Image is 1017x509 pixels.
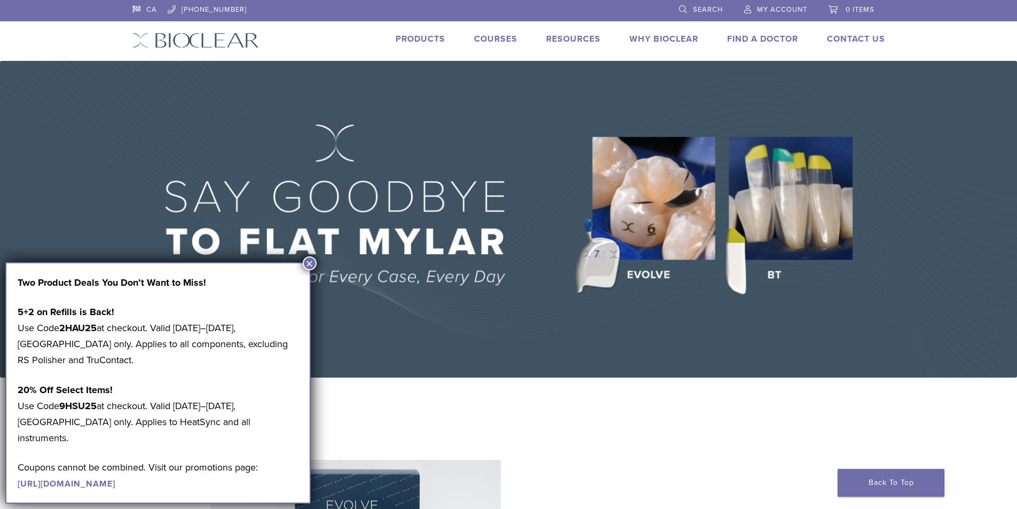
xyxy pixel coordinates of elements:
a: Find A Doctor [727,34,798,44]
a: Products [396,34,445,44]
a: Why Bioclear [629,34,698,44]
button: Close [303,256,317,270]
span: My Account [757,5,807,14]
span: Search [693,5,723,14]
strong: 20% Off Select Items! [18,384,113,396]
strong: Two Product Deals You Don’t Want to Miss! [18,277,206,288]
p: Use Code at checkout. Valid [DATE]–[DATE], [GEOGRAPHIC_DATA] only. Applies to all components, exc... [18,304,298,368]
p: Use Code at checkout. Valid [DATE]–[DATE], [GEOGRAPHIC_DATA] only. Applies to HeatSync and all in... [18,382,298,446]
a: [URL][DOMAIN_NAME] [18,479,115,489]
a: Courses [474,34,517,44]
strong: 2HAU25 [59,322,97,334]
strong: 5+2 on Refills is Back! [18,306,114,318]
p: Coupons cannot be combined. Visit our promotions page: [18,459,298,491]
img: Bioclear [132,33,259,48]
a: Resources [546,34,601,44]
strong: 9HSU25 [59,400,97,412]
a: Back To Top [838,469,944,497]
span: 0 items [846,5,874,14]
a: Contact Us [827,34,885,44]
